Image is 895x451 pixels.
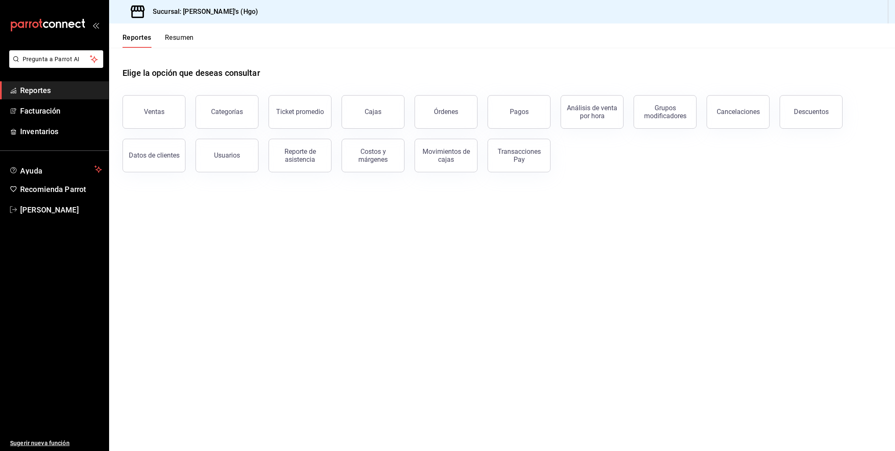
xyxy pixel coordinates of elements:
button: open_drawer_menu [92,22,99,29]
div: Grupos modificadores [639,104,691,120]
button: Usuarios [196,139,258,172]
div: Categorías [211,108,243,116]
button: Transacciones Pay [488,139,551,172]
div: Pagos [510,108,529,116]
div: Datos de clientes [129,151,180,159]
span: Recomienda Parrot [20,184,102,195]
div: Costos y márgenes [347,148,399,163]
div: Ticket promedio [276,108,324,116]
span: [PERSON_NAME] [20,204,102,215]
span: Ayuda [20,164,91,174]
button: Ticket promedio [269,95,331,129]
span: Facturación [20,105,102,117]
button: Grupos modificadores [634,95,697,129]
h1: Elige la opción que deseas consultar [123,67,260,79]
button: Categorías [196,95,258,129]
button: Resumen [165,34,194,48]
div: Cajas [365,108,381,116]
button: Movimientos de cajas [415,139,478,172]
div: Movimientos de cajas [420,148,472,163]
h3: Sucursal: [PERSON_NAME]'s (Hgo) [146,7,258,17]
button: Cajas [342,95,404,129]
button: Pregunta a Parrot AI [9,50,103,68]
button: Cancelaciones [707,95,770,129]
button: Ventas [123,95,185,129]
div: Transacciones Pay [493,148,545,163]
button: Órdenes [415,95,478,129]
button: Análisis de venta por hora [561,95,624,129]
span: Pregunta a Parrot AI [23,55,90,64]
div: Reporte de asistencia [274,148,326,163]
button: Pagos [488,95,551,129]
button: Datos de clientes [123,139,185,172]
div: Usuarios [214,151,240,159]
div: Órdenes [434,108,458,116]
span: Sugerir nueva función [10,439,102,448]
button: Costos y márgenes [342,139,404,172]
div: Descuentos [794,108,829,116]
a: Pregunta a Parrot AI [6,61,103,70]
div: Análisis de venta por hora [566,104,618,120]
span: Reportes [20,85,102,96]
button: Reporte de asistencia [269,139,331,172]
div: navigation tabs [123,34,194,48]
div: Ventas [144,108,164,116]
button: Reportes [123,34,151,48]
button: Descuentos [780,95,843,129]
div: Cancelaciones [717,108,760,116]
span: Inventarios [20,126,102,137]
